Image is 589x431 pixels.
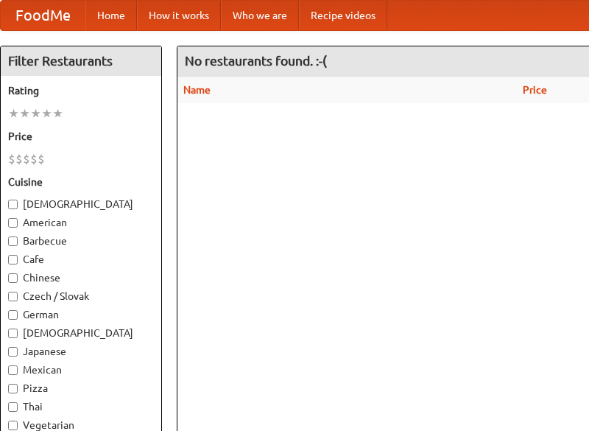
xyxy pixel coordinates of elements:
a: Home [85,1,137,30]
input: Mexican [8,365,18,375]
label: Japanese [8,344,154,359]
a: Price [523,84,547,96]
input: Thai [8,402,18,412]
a: Recipe videos [299,1,387,30]
a: Who we are [221,1,299,30]
li: $ [38,151,45,167]
input: Vegetarian [8,421,18,430]
a: How it works [137,1,221,30]
h5: Price [8,129,154,144]
label: German [8,307,154,322]
label: Czech / Slovak [8,289,154,304]
h4: Filter Restaurants [1,46,161,76]
input: Pizza [8,384,18,393]
li: ★ [19,105,30,122]
label: American [8,215,154,230]
li: ★ [8,105,19,122]
label: Mexican [8,362,154,377]
li: $ [30,151,38,167]
a: FoodMe [1,1,85,30]
input: Cafe [8,255,18,264]
h5: Cuisine [8,175,154,189]
input: [DEMOGRAPHIC_DATA] [8,329,18,338]
ng-pluralize: No restaurants found. :-( [185,54,327,68]
input: [DEMOGRAPHIC_DATA] [8,200,18,209]
label: Barbecue [8,234,154,248]
label: Pizza [8,381,154,396]
li: $ [15,151,23,167]
li: $ [23,151,30,167]
li: ★ [30,105,41,122]
li: ★ [52,105,63,122]
input: Chinese [8,273,18,283]
label: Thai [8,399,154,414]
h5: Rating [8,83,154,98]
li: $ [8,151,15,167]
a: Name [183,84,211,96]
label: [DEMOGRAPHIC_DATA] [8,326,154,340]
input: Barbecue [8,236,18,246]
input: American [8,218,18,228]
input: German [8,310,18,320]
label: Cafe [8,252,154,267]
input: Japanese [8,347,18,357]
label: [DEMOGRAPHIC_DATA] [8,197,154,211]
input: Czech / Slovak [8,292,18,301]
li: ★ [41,105,52,122]
label: Chinese [8,270,154,285]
